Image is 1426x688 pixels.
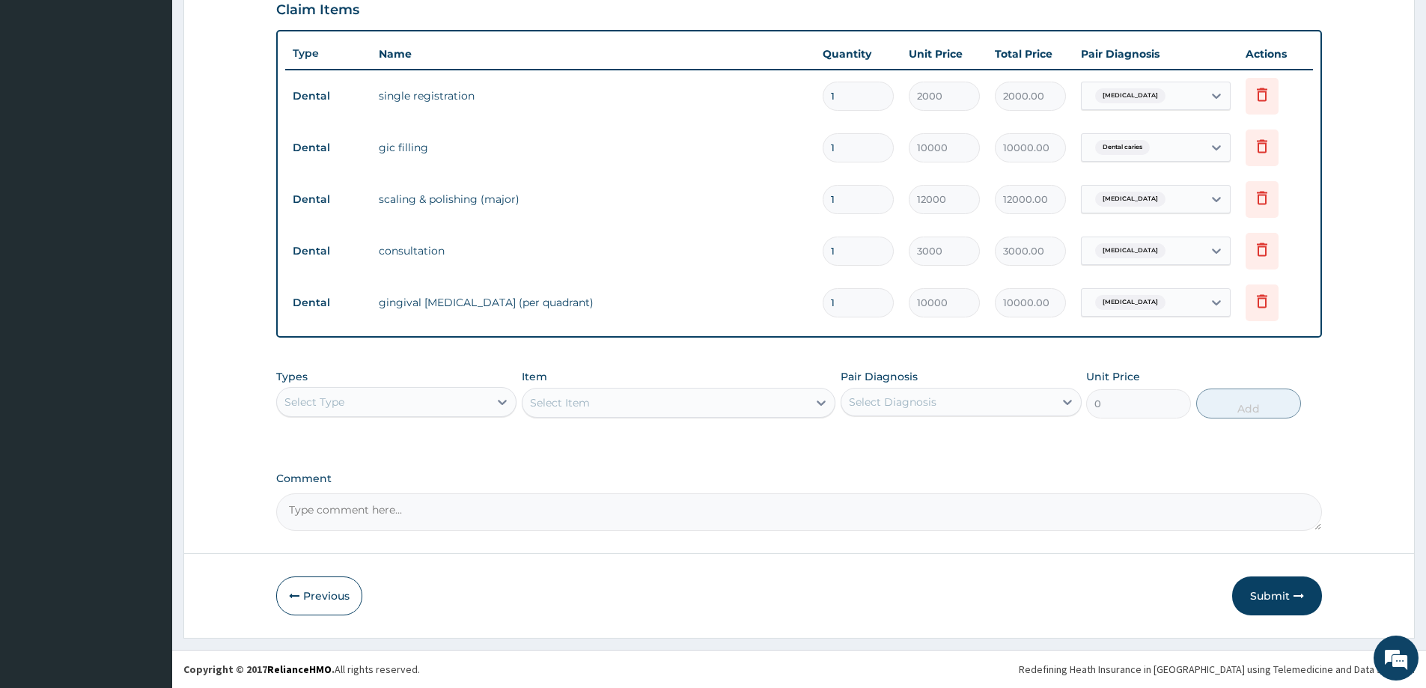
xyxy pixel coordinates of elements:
label: Unit Price [1086,369,1140,384]
span: Dental caries [1095,140,1150,155]
span: [MEDICAL_DATA] [1095,243,1166,258]
label: Types [276,371,308,383]
a: RelianceHMO [267,663,332,676]
label: Item [522,369,547,384]
td: single registration [371,81,815,111]
th: Name [371,39,815,69]
th: Actions [1238,39,1313,69]
th: Quantity [815,39,901,69]
span: [MEDICAL_DATA] [1095,295,1166,310]
td: Dental [285,186,371,213]
button: Add [1196,389,1301,418]
span: [MEDICAL_DATA] [1095,88,1166,103]
th: Pair Diagnosis [1073,39,1238,69]
div: Redefining Heath Insurance in [GEOGRAPHIC_DATA] using Telemedicine and Data Science! [1019,662,1415,677]
span: We're online! [87,189,207,340]
div: Minimize live chat window [246,7,281,43]
footer: All rights reserved. [172,650,1426,688]
label: Pair Diagnosis [841,369,918,384]
button: Previous [276,576,362,615]
div: Select Type [284,395,344,410]
label: Comment [276,472,1322,485]
td: gingival [MEDICAL_DATA] (per quadrant) [371,287,815,317]
td: Dental [285,134,371,162]
td: Dental [285,82,371,110]
td: gic filling [371,133,815,162]
button: Submit [1232,576,1322,615]
span: [MEDICAL_DATA] [1095,192,1166,207]
td: scaling & polishing (major) [371,184,815,214]
td: Dental [285,237,371,265]
textarea: Type your message and hit 'Enter' [7,409,285,461]
td: Dental [285,289,371,317]
th: Type [285,40,371,67]
img: d_794563401_company_1708531726252_794563401 [28,75,61,112]
strong: Copyright © 2017 . [183,663,335,676]
h3: Claim Items [276,2,359,19]
div: Select Diagnosis [849,395,936,410]
th: Total Price [987,39,1073,69]
td: consultation [371,236,815,266]
th: Unit Price [901,39,987,69]
div: Chat with us now [78,84,252,103]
